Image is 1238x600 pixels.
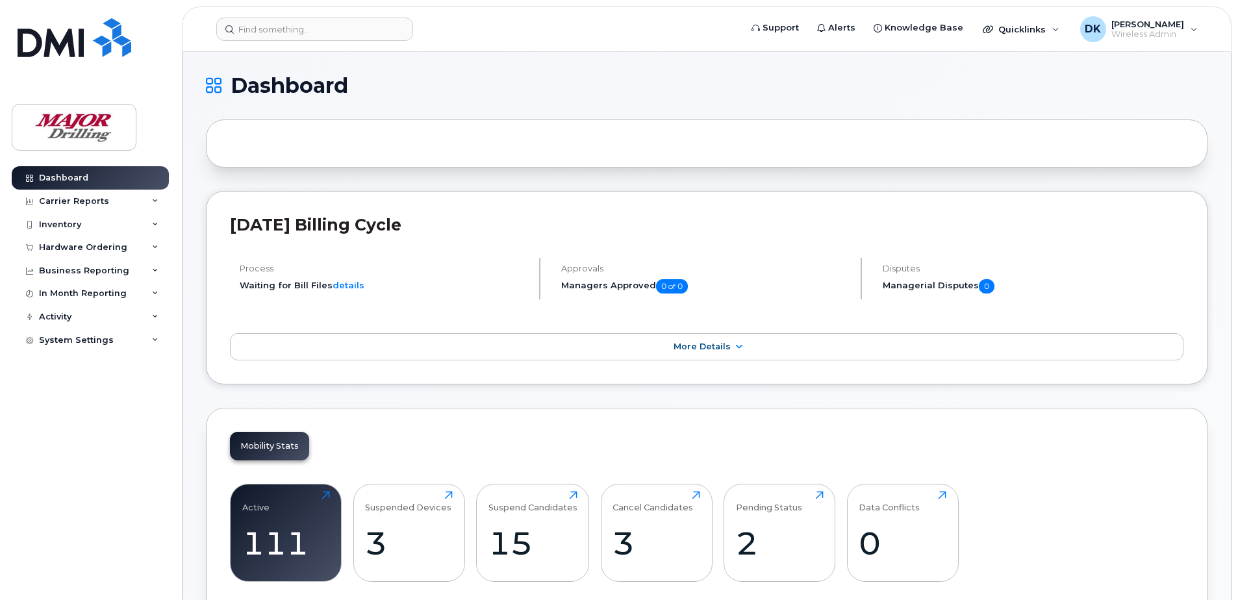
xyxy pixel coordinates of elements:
[883,264,1183,273] h4: Disputes
[736,491,802,512] div: Pending Status
[242,491,270,512] div: Active
[240,279,528,292] li: Waiting for Bill Files
[613,524,700,562] div: 3
[613,491,693,512] div: Cancel Candidates
[561,279,850,294] h5: Managers Approved
[365,524,453,562] div: 3
[230,215,1183,234] h2: [DATE] Billing Cycle
[365,491,451,512] div: Suspended Devices
[613,491,700,574] a: Cancel Candidates3
[488,491,577,512] div: Suspend Candidates
[561,264,850,273] h4: Approvals
[242,524,330,562] div: 111
[365,491,453,574] a: Suspended Devices3
[488,491,577,574] a: Suspend Candidates15
[240,264,528,273] h4: Process
[736,524,824,562] div: 2
[242,491,330,574] a: Active111
[674,342,731,351] span: More Details
[333,280,364,290] a: details
[488,524,577,562] div: 15
[736,491,824,574] a: Pending Status2
[859,491,920,512] div: Data Conflicts
[883,279,1183,294] h5: Managerial Disputes
[231,76,348,95] span: Dashboard
[656,279,688,294] span: 0 of 0
[859,491,946,574] a: Data Conflicts0
[859,524,946,562] div: 0
[979,279,994,294] span: 0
